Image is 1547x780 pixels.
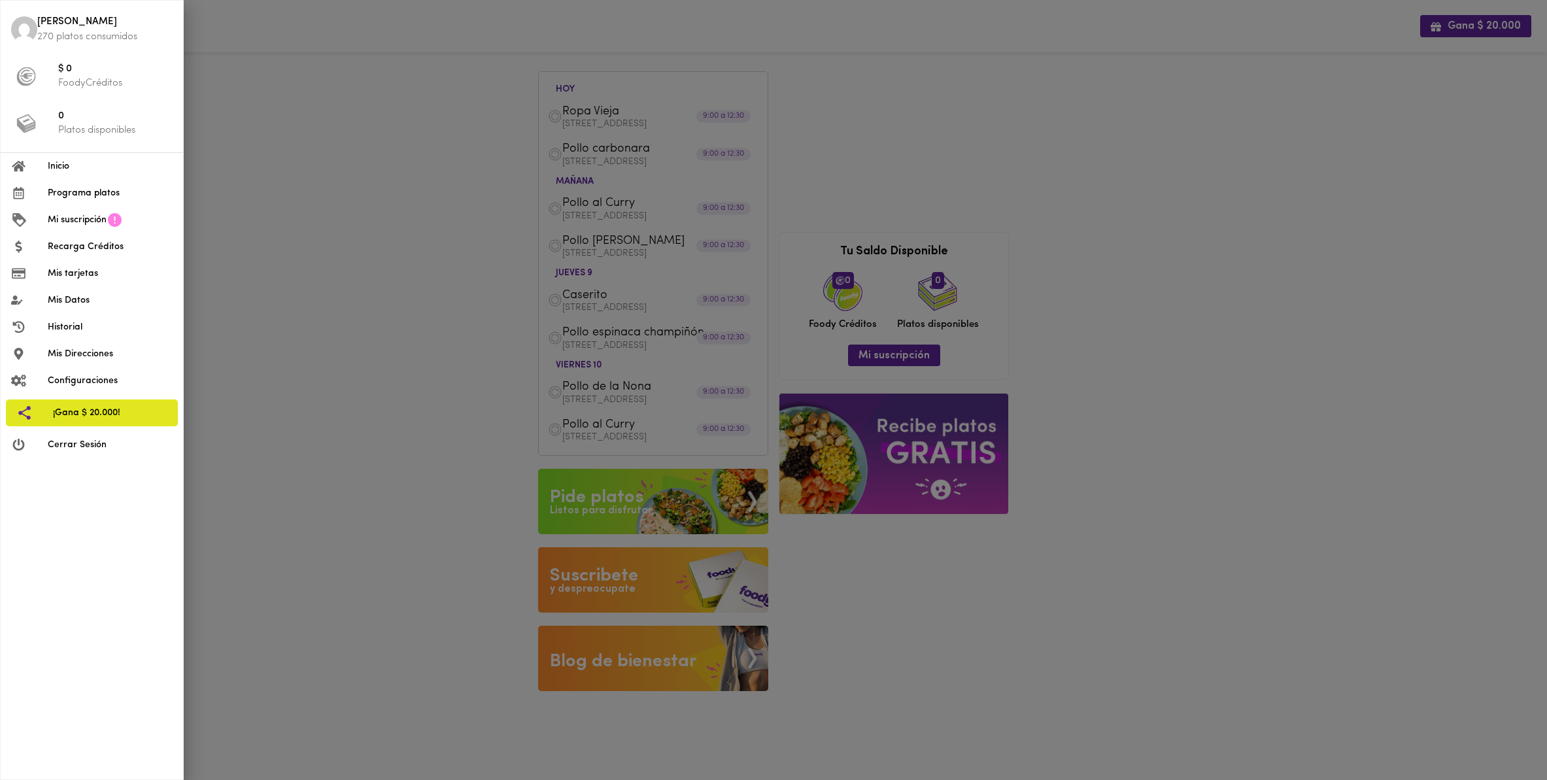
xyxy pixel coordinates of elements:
[58,62,173,77] span: $ 0
[48,240,173,254] span: Recarga Créditos
[58,109,173,124] span: 0
[16,114,36,133] img: platos_menu.png
[37,15,173,30] span: [PERSON_NAME]
[48,438,173,452] span: Cerrar Sesión
[48,160,173,173] span: Inicio
[48,374,173,388] span: Configuraciones
[16,67,36,86] img: foody-creditos-black.png
[53,406,167,420] span: ¡Gana $ 20.000!
[48,267,173,280] span: Mis tarjetas
[58,76,173,90] p: FoodyCréditos
[48,186,173,200] span: Programa platos
[48,320,173,334] span: Historial
[58,124,173,137] p: Platos disponibles
[1471,704,1534,767] iframe: Messagebird Livechat Widget
[37,30,173,44] p: 270 platos consumidos
[48,294,173,307] span: Mis Datos
[48,213,107,227] span: Mi suscripción
[48,347,173,361] span: Mis Direcciones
